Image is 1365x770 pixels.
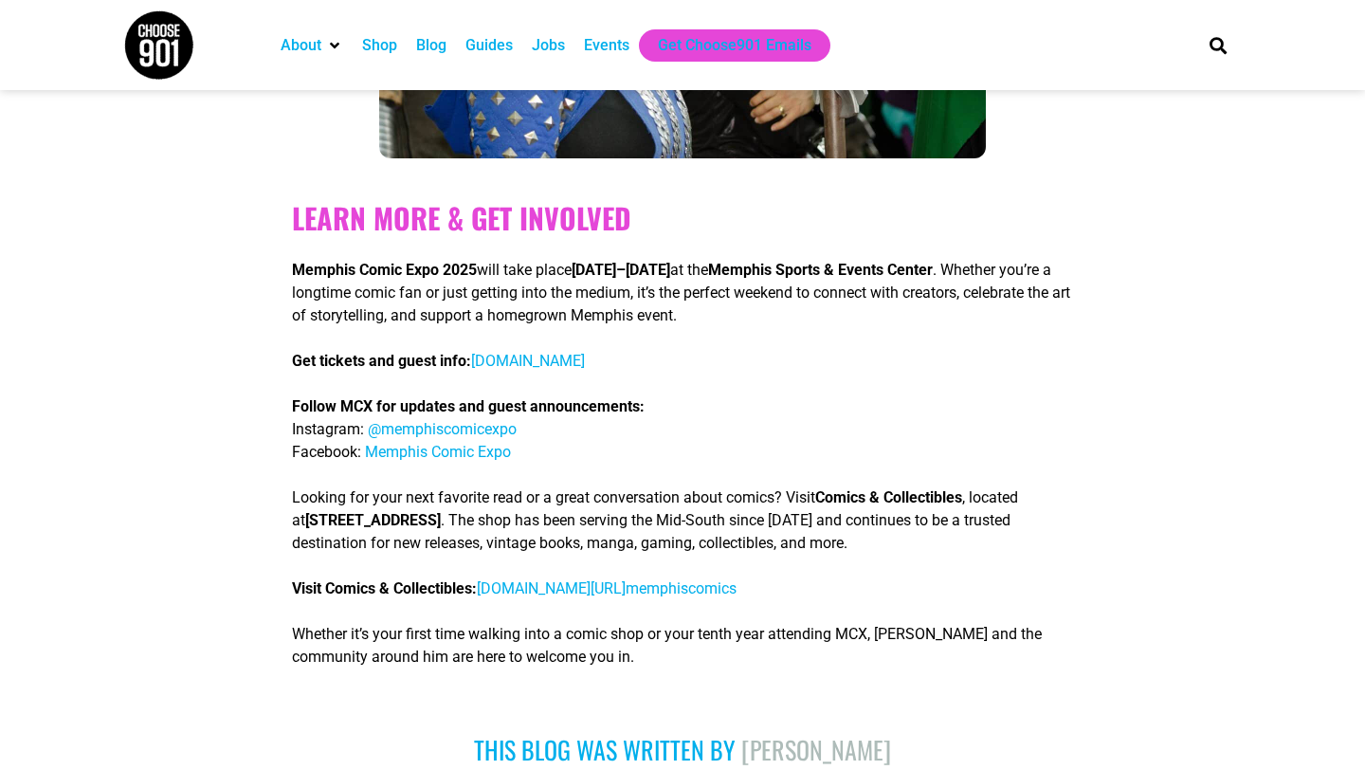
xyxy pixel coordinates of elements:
a: Get Choose901 Emails [658,34,811,57]
span: [DOMAIN_NAME][URL] [477,579,626,597]
nav: Main nav [271,29,1177,62]
b: Memphis Comic Expo 2025 [292,261,477,279]
b: Follow MCX for updates and guest announcements: [292,397,645,415]
a: @memphiscomicexpo [364,420,517,438]
span: . Whether you’re a longtime comic fan or just getting into the medium, it’s the perfect weekend t... [292,261,1070,324]
div: About [271,29,353,62]
span: Facebook: [292,443,361,461]
b: Visit Comics & Collectibles: [292,579,737,597]
span: Memphis Comic Expo [365,443,511,461]
span: Instagram: [292,420,364,438]
b: Memphis Sports & Events Center [708,261,933,279]
span: , located at [292,488,1018,529]
span: @memphiscomicexpo [368,420,517,438]
div: Search [1203,29,1234,61]
span: memphiscomics [626,579,737,597]
b: Get tickets and guest info: [292,352,471,370]
span: [PERSON_NAME] [741,735,891,764]
span: will take place [477,261,572,279]
b: Learn More & Get Involved [292,196,631,239]
a: [DOMAIN_NAME][URL]memphiscomics [477,579,737,597]
a: [DOMAIN_NAME] [471,352,585,370]
span: . The shop has been serving the Mid-South since [DATE] and continues to be a trusted destination ... [292,511,1010,552]
a: Guides [465,34,513,57]
a: Shop [362,34,397,57]
span: Looking for your next favorite read or a great conversation about comics? Visit [292,488,815,506]
a: Jobs [532,34,565,57]
a: About [281,34,321,57]
b: [STREET_ADDRESS] [305,511,441,529]
a: Memphis Comic Expo [361,443,511,461]
a: Events [584,34,629,57]
a: Blog [416,34,446,57]
span: at the [670,261,708,279]
span: This blog was written by [474,731,736,768]
span: Whether it’s your first time walking into a comic shop or your tenth year attending MCX, [PERSON_... [292,625,1042,666]
b: [DATE]–[DATE] [572,261,670,279]
b: Comics & Collectibles [815,488,962,506]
